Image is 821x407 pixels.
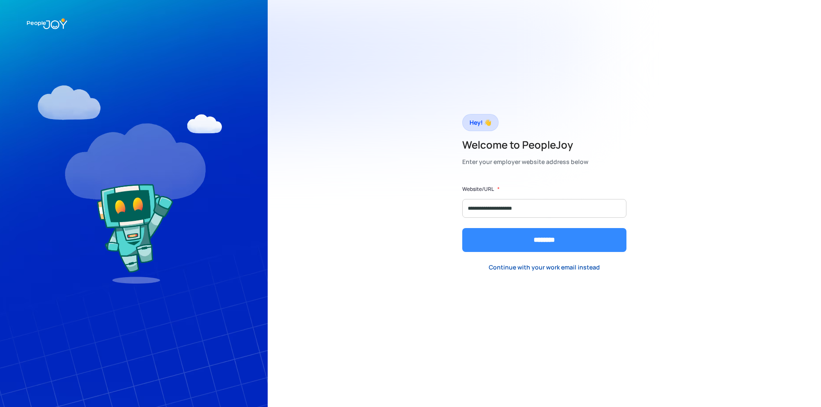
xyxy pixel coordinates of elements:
[462,156,588,168] div: Enter your employer website address below
[470,117,491,129] div: Hey! 👋
[462,185,626,252] form: Form
[462,185,494,193] label: Website/URL
[489,263,600,272] div: Continue with your work email instead
[482,258,607,276] a: Continue with your work email instead
[462,138,588,152] h2: Welcome to PeopleJoy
